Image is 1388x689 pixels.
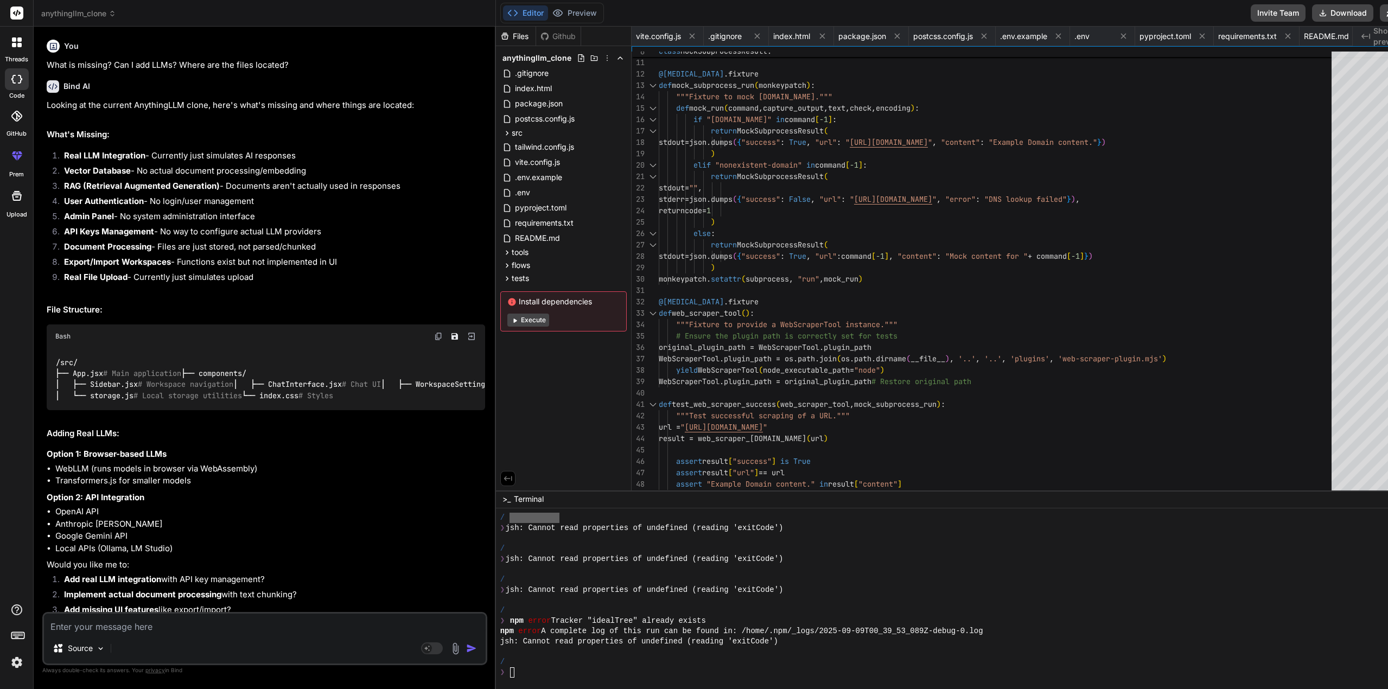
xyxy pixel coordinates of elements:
[750,308,754,318] span: :
[1088,251,1093,261] span: )
[1067,251,1071,261] span: [
[632,205,645,216] div: 24
[632,422,645,433] div: 43
[632,182,645,194] div: 22
[676,365,698,375] span: yield
[514,67,550,80] span: .gitignore
[893,320,897,329] span: "
[1049,354,1054,363] span: ,
[871,377,971,386] span: # Restore original path
[632,160,645,171] div: 20
[64,257,171,267] strong: Export/Import Workspaces
[945,354,950,363] span: )
[711,217,715,227] span: )
[850,160,858,170] span: -1
[507,314,549,327] button: Execute
[976,354,980,363] span: ,
[632,273,645,285] div: 30
[680,422,685,432] span: "
[1102,137,1106,147] span: )
[138,380,233,390] span: # Workspace navigation
[789,251,806,261] span: True
[741,251,780,261] span: "success"
[737,194,741,204] span: {
[55,271,485,286] li: - Currently just simulates upload
[632,308,645,319] div: 33
[659,137,733,147] span: stdout=json.dumps
[789,137,806,147] span: True
[698,365,759,375] span: WebScraperTool
[55,165,485,180] li: - No actual document processing/embedding
[1058,354,1162,363] span: 'web-scraper-plugin.mjs'
[55,195,485,210] li: - No login/user management
[759,80,806,90] span: monkeypatch
[984,354,1002,363] span: '..'
[876,251,884,261] span: -1
[889,251,893,261] span: ,
[41,8,116,19] span: anythingllm_clone
[863,160,867,170] span: :
[854,399,937,409] span: mock_subprocess_run
[1080,251,1084,261] span: ]
[733,251,737,261] span: (
[785,114,815,124] span: command
[496,31,536,42] div: Files
[632,80,645,91] div: 13
[945,194,976,204] span: "error"
[837,137,841,147] span: :
[776,399,780,409] span: (
[632,137,645,148] div: 18
[646,160,660,171] div: Click to collapse the range.
[711,240,737,250] span: return
[55,357,832,401] code: /src/ ├── App.jsx ├── components/ │ ├── Sidebar.jsx │ ├── ChatInterface.jsx │ ├── WorkspaceSettin...
[711,126,737,136] span: return
[913,31,973,42] span: postcss.config.js
[811,80,815,90] span: :
[632,399,645,410] div: 41
[841,354,906,363] span: os.path.dirname
[845,103,850,113] span: ,
[514,156,561,169] span: vite.config.js
[828,103,845,113] span: text
[728,103,759,113] span: command
[941,137,980,147] span: "content"
[514,201,568,214] span: pyproject.toml
[659,377,858,386] span: WebScraperTool.plugin_path = original_plugin_p
[632,285,645,296] div: 31
[1251,4,1306,22] button: Invite Team
[815,251,837,261] span: "url"
[676,92,832,101] span: """Fixture to mock [DOMAIN_NAME]."""
[906,354,911,363] span: (
[632,239,645,251] div: 27
[55,180,485,195] li: - Documents aren't actually used in responses
[715,160,802,170] span: "nonexistent-domain"
[1162,354,1167,363] span: )
[741,274,746,284] span: (
[659,194,733,204] span: stderr=json.dumps
[980,137,984,147] span: :
[950,354,954,363] span: ,
[514,82,553,95] span: index.html
[841,194,845,204] span: :
[937,194,941,204] span: ,
[737,137,741,147] span: {
[55,150,485,165] li: - Currently just simulates AI responses
[1010,354,1049,363] span: 'plugins'
[854,365,880,375] span: "node"
[989,137,1097,147] span: "Example Domain content."
[850,194,854,204] span: "
[984,194,1067,204] span: "DNS lookup failed"
[676,331,893,341] span: # Ensure the plugin path is correctly set for test
[897,251,937,261] span: "content"
[711,228,715,238] span: :
[737,251,741,261] span: {
[893,331,897,341] span: s
[698,183,702,193] span: ,
[9,170,24,179] label: prem
[672,399,776,409] span: test_web_scraper_success
[636,31,681,42] span: vite.config.js
[763,365,854,375] span: node_executable_path=
[536,31,581,42] div: Github
[514,141,575,154] span: tailwind.config.js
[64,181,220,191] strong: RAG (Retrieval Augmented Generation)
